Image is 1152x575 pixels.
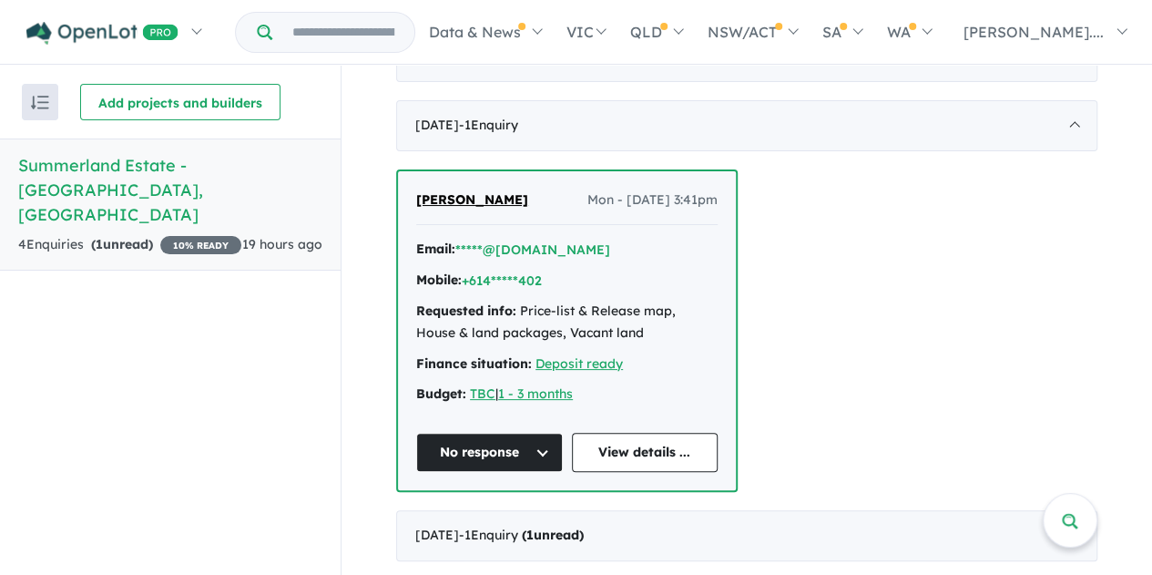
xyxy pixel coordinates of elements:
span: 1 [526,527,534,543]
button: Add projects and builders [80,84,280,120]
strong: Email: [416,241,455,257]
span: [PERSON_NAME] [416,191,528,208]
strong: Requested info: [416,303,516,319]
div: Price-list & Release map, House & land packages, Vacant land [416,301,718,344]
div: [DATE] [396,100,1097,151]
strong: ( unread) [91,236,153,252]
div: 4 Enquir ies [18,234,241,256]
div: | [416,384,718,406]
span: 19 hours ago [242,236,322,252]
h5: Summerland Estate - [GEOGRAPHIC_DATA] , [GEOGRAPHIC_DATA] [18,153,322,227]
a: View details ... [572,433,719,472]
strong: Finance situation: [416,355,532,372]
strong: Budget: [416,385,466,402]
input: Try estate name, suburb, builder or developer [276,13,411,52]
a: TBC [470,385,495,402]
button: No response [416,433,563,472]
a: Deposit ready [535,355,623,372]
span: 1 [96,236,103,252]
img: sort.svg [31,96,49,109]
span: [PERSON_NAME].... [963,23,1104,41]
img: Openlot PRO Logo White [26,22,178,45]
a: 1 - 3 months [498,385,573,402]
span: - 1 Enquir y [459,527,584,543]
div: [DATE] [396,510,1097,561]
a: [PERSON_NAME] [416,190,528,211]
span: - 1 Enquir y [459,117,518,133]
span: Mon - [DATE] 3:41pm [587,190,718,211]
strong: Mobile: [416,272,462,288]
strong: ( unread) [522,527,584,543]
span: 10 % READY [160,236,241,254]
